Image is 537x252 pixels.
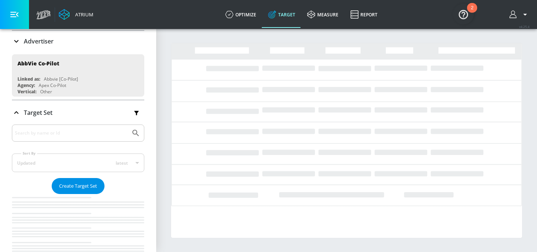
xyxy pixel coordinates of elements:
div: Atrium [72,11,93,18]
a: Report [344,1,383,28]
label: Sort By [21,151,37,156]
div: Target Set [12,100,144,125]
div: Abbvie [Co-Pilot] [44,76,78,82]
div: Apex Co-Pilot [39,82,66,88]
button: Open Resource Center, 2 new notifications [453,4,474,25]
span: latest [116,160,128,166]
p: Advertiser [24,37,54,45]
div: 2 [471,8,473,17]
div: Advertiser [12,31,144,52]
span: v 4.25.4 [519,25,530,29]
a: optimize [219,1,262,28]
div: AbbVie Co-PilotLinked as:Abbvie [Co-Pilot]Agency:Apex Co-PilotVertical:Other [12,54,144,97]
a: Atrium [59,9,93,20]
div: Agency: [17,82,35,88]
div: Updated [17,160,35,166]
button: Create Target Set [52,178,104,194]
a: Target [262,1,301,28]
div: Other [40,88,52,95]
a: measure [301,1,344,28]
p: Target Set [24,109,52,117]
div: AbbVie Co-Pilot [17,60,59,67]
div: Vertical: [17,88,36,95]
div: Linked as: [17,76,40,82]
input: Search by name or Id [15,128,128,138]
span: Create Target Set [59,182,97,190]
